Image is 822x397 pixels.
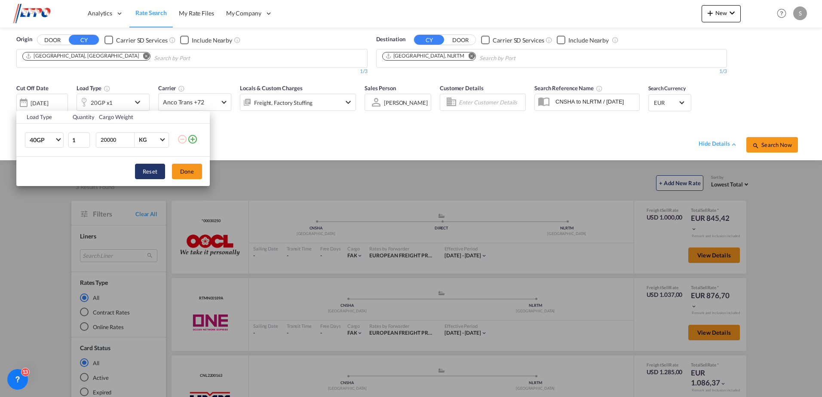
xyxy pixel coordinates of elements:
th: Load Type [16,111,67,123]
md-icon: icon-plus-circle-outline [187,134,198,144]
input: Qty [68,132,90,148]
div: Cargo Weight [99,113,172,121]
button: Done [172,164,202,179]
input: Enter Weight [100,133,134,147]
span: 40GP [30,136,55,144]
th: Quantity [67,111,94,123]
md-icon: icon-minus-circle-outline [177,134,187,144]
div: KG [139,136,147,143]
md-select: Choose: 40GP [25,132,64,148]
button: Reset [135,164,165,179]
